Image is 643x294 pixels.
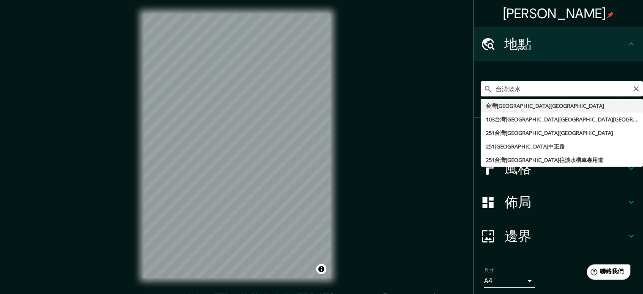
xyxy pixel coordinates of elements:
div: 邊界 [474,219,643,253]
font: 台灣[GEOGRAPHIC_DATA][GEOGRAPHIC_DATA] [486,102,604,110]
div: 風格 [474,151,643,185]
font: 地點 [504,35,532,53]
font: A4 [484,276,493,285]
button: 切換歸因 [316,264,326,274]
font: 尺寸 [484,267,494,274]
div: 別針 [474,118,643,151]
font: 251台灣[GEOGRAPHIC_DATA][GEOGRAPHIC_DATA] [486,129,613,137]
font: 邊界 [504,227,532,245]
img: pin-icon.png [607,11,614,18]
font: 251台灣[GEOGRAPHIC_DATA]往淡水機車專用道 [486,156,603,164]
font: 風格 [504,159,532,177]
div: A4 [484,274,535,288]
font: 251[GEOGRAPHIC_DATA]中正路 [486,143,565,150]
font: 佈局 [504,193,532,211]
div: 佈局 [474,185,643,219]
input: 選擇您的城市或地區 [481,81,643,96]
canvas: 地圖 [143,14,331,278]
button: 清除 [633,84,640,92]
div: 地點 [474,27,643,61]
iframe: 幫助小工具啟動器 [568,261,634,285]
font: [PERSON_NAME] [503,5,606,22]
